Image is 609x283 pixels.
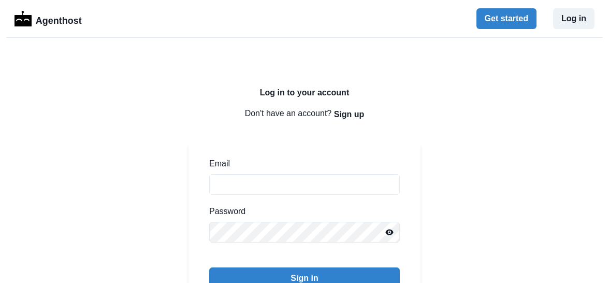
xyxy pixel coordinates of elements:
[15,10,82,28] a: LogoAgenthost
[209,158,394,170] label: Email
[36,10,82,28] p: Agenthost
[553,8,594,29] button: Log in
[189,88,421,97] h2: Log in to your account
[334,104,365,124] button: Sign up
[476,8,536,29] button: Get started
[15,11,32,26] img: Logo
[209,205,394,218] label: Password
[189,104,421,124] p: Don't have an account?
[379,222,400,243] button: Reveal password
